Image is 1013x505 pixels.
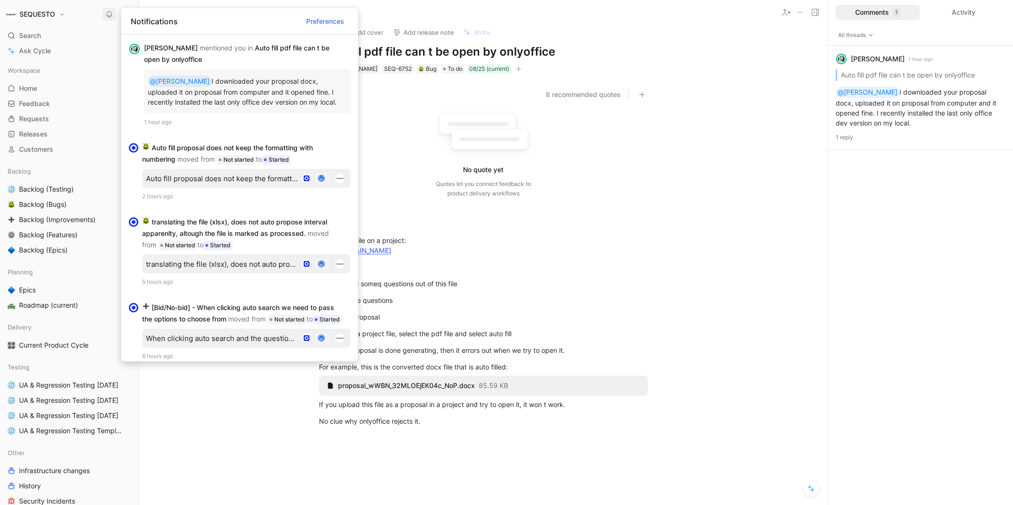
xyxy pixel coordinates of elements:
img: logo [335,259,345,269]
span: Preferences [306,15,344,27]
div: translating the file (xlsx), does not auto propose interval apparenlty, altough the file is marke... [146,259,298,268]
span: moved from [142,229,329,249]
span: moved from [177,155,215,163]
img: 🪲 [142,217,150,224]
img: avatar [318,175,324,181]
div: Not started [158,241,197,250]
div: Started [313,315,342,324]
img: avatar [318,261,324,266]
div: 🪲translating the file (xlsx), does not auto propose interval apparenlty, altough the file is mark... [121,209,358,294]
div: Auto fill proposal does not keep the formatting with numbering [146,174,298,183]
p: I downloaded your proposal docx, uploaded it on proposal from computer and it opened fine. I rece... [148,73,347,110]
img: logo [335,333,345,343]
img: ➕ [142,302,150,310]
div: 6 hours ago [142,351,350,361]
div: When clicking auto search and the question is a multiple choice type of question then we need to ... [146,333,298,342]
span: mentioned you in [200,44,253,52]
div: 🪲Auto fill proposal does not keep the formatting with numbering moved from Not startedtoStartedAu... [121,135,358,209]
img: logo [335,174,345,183]
span: to [307,315,313,323]
div: avatar[PERSON_NAME] mentioned you in Auto fill pdf file can t be open by onlyoffice@[PERSON_NAME]... [121,35,358,135]
span: to [256,155,262,163]
div: Not started [217,155,256,165]
button: Auto fill proposal does not keep the formatting with numberingavatarlogo [142,169,350,188]
button: When clicking auto search and the question is a multiple choice type of question then we need to ... [142,329,350,348]
button: Preferences [302,13,348,29]
div: Started [262,155,291,165]
div: Started [203,241,232,250]
span: to [197,241,203,249]
div: [PERSON_NAME] Auto fill pdf file can t be open by onlyoffice [144,42,343,65]
div: 2 hours ago [142,192,350,201]
div: 5 hours ago [142,277,350,287]
img: 🪲 [142,143,150,150]
div: [Bid/No-bid] - When clicking auto search we need to pass the options to choose from [142,302,343,325]
img: avatar [318,335,324,340]
div: Not started [268,315,307,324]
span: Notifications [131,15,178,27]
img: avatar [130,45,139,53]
button: translating the file (xlsx), does not auto propose interval apparenlty, altough the file is marke... [142,254,350,273]
div: translating the file (xlsx), does not auto propose interval apparenlty, altough the file is marke... [142,216,343,251]
div: 1 hour ago [144,117,350,127]
div: Auto fill proposal does not keep the formatting with numbering [142,142,343,165]
div: ➕[Bid/No-bid] - When clicking auto search we need to pass the options to choose from moved from N... [121,294,358,369]
span: moved from [228,315,266,323]
div: @[PERSON_NAME] [150,76,210,87]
